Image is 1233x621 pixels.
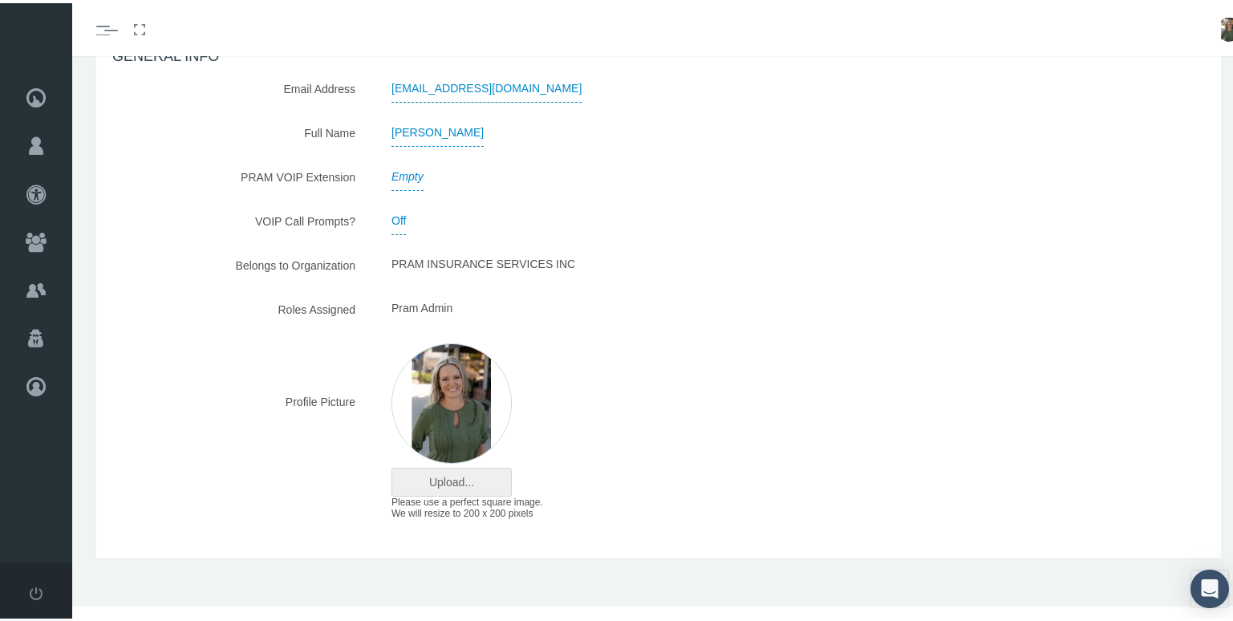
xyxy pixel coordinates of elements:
span: PRAM INSURANCE SERVICES INC [391,249,575,273]
img: S_Profile_Picture_15372.jpg [391,340,512,461]
label: Profile Picture [274,384,367,412]
span: Empty [391,160,424,188]
label: VOIP Call Prompts? [243,204,367,232]
label: PRAM VOIP Extension [229,160,367,188]
span: [PERSON_NAME] [391,116,484,144]
label: Belongs to Organization [224,248,367,276]
label: Email Address [272,71,367,99]
label: Full Name [292,116,367,144]
span: [EMAIL_ADDRESS][DOMAIN_NAME] [391,71,582,99]
span: Please use a perfect square image. We will resize to 200 x 200 pixels [391,493,543,516]
h4: GENERAL INFO [112,45,1205,63]
span: Off [391,204,406,232]
label: Roles Assigned [266,292,367,320]
div: Pram Admin [379,292,1031,320]
div: Open Intercom Messenger [1190,566,1229,605]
